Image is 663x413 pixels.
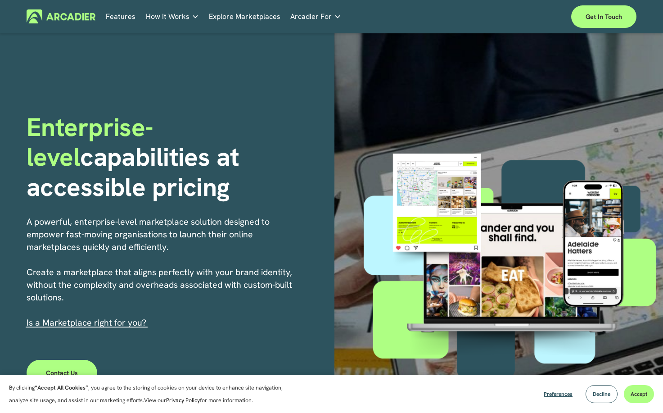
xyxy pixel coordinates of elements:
a: folder dropdown [290,9,341,23]
span: Arcadier For [290,10,332,23]
span: How It Works [146,10,189,23]
strong: “Accept All Cookies” [35,384,88,391]
strong: capabilities at accessible pricing [27,140,246,204]
a: Explore Marketplaces [209,9,280,23]
span: Enterprise-level [27,110,153,174]
img: Arcadier [27,9,95,23]
a: Contact Us [27,360,97,386]
a: folder dropdown [146,9,199,23]
a: Features [106,9,135,23]
span: Preferences [544,390,573,398]
a: Privacy Policy [166,397,200,404]
p: A powerful, enterprise-level marketplace solution designed to empower fast-moving organisations t... [27,215,303,329]
span: I [27,317,146,328]
p: By clicking , you agree to the storing of cookies on your device to enhance site navigation, anal... [9,381,302,407]
button: Decline [586,385,618,403]
button: Preferences [537,385,579,403]
a: s a Marketplace right for you? [29,317,146,328]
a: Get in touch [571,5,636,28]
iframe: Chat Widget [618,370,663,413]
span: Decline [593,390,610,398]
